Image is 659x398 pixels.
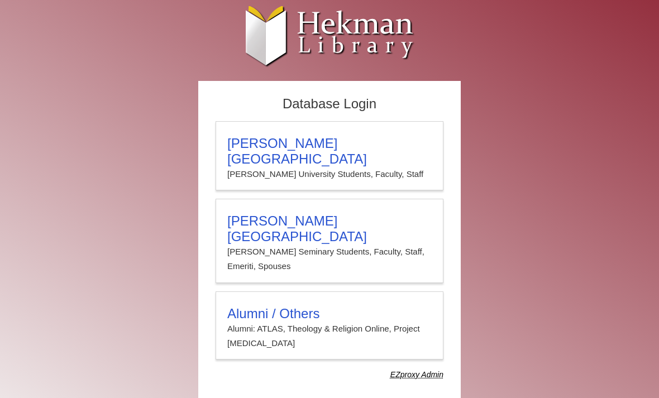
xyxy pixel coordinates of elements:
p: [PERSON_NAME] University Students, Faculty, Staff [227,167,432,181]
h2: Database Login [210,93,449,116]
a: [PERSON_NAME][GEOGRAPHIC_DATA][PERSON_NAME] University Students, Faculty, Staff [216,121,443,190]
summary: Alumni / OthersAlumni: ATLAS, Theology & Religion Online, Project [MEDICAL_DATA] [227,306,432,351]
a: [PERSON_NAME][GEOGRAPHIC_DATA][PERSON_NAME] Seminary Students, Faculty, Staff, Emeriti, Spouses [216,199,443,283]
h3: [PERSON_NAME][GEOGRAPHIC_DATA] [227,136,432,167]
h3: Alumni / Others [227,306,432,322]
dfn: Use Alumni login [390,370,443,379]
p: [PERSON_NAME] Seminary Students, Faculty, Staff, Emeriti, Spouses [227,244,432,274]
p: Alumni: ATLAS, Theology & Religion Online, Project [MEDICAL_DATA] [227,322,432,351]
h3: [PERSON_NAME][GEOGRAPHIC_DATA] [227,213,432,244]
